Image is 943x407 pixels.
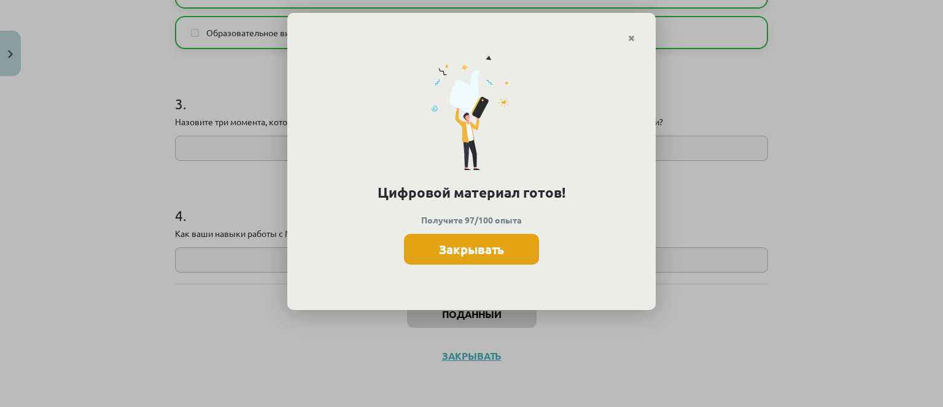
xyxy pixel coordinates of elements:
button: Закрывать [404,234,539,265]
img: success-icon-e2ee861cc3ce991dfb3b709ea9283d231f19f378d338a287524d9bff8e3ce7a5.svg [431,55,512,170]
font: Получите 97/100 опыта [421,214,522,225]
a: Закрывать [621,26,642,50]
font: Цифровой материал готов! [378,184,565,201]
font: Закрывать [439,241,504,257]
